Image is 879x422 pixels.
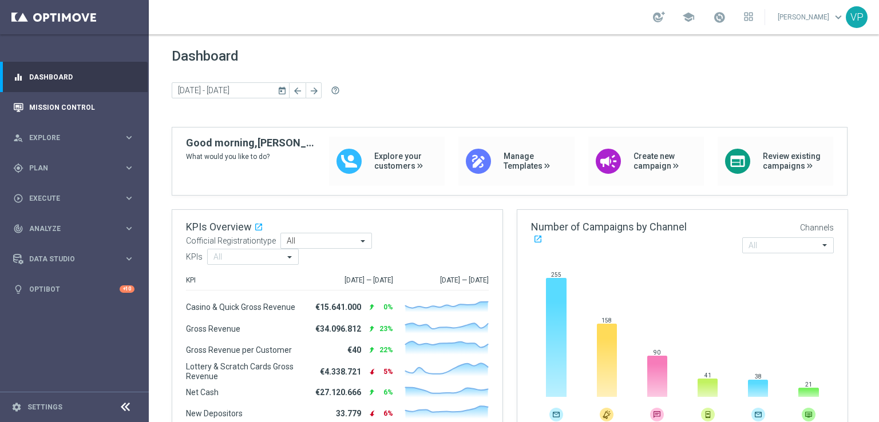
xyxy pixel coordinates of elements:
[29,134,124,141] span: Explore
[13,193,124,204] div: Execute
[13,133,124,143] div: Explore
[13,254,135,264] button: Data Studio keyboard_arrow_right
[13,285,135,294] button: lightbulb Optibot +10
[846,6,868,28] div: VP
[29,256,124,262] span: Data Studio
[124,132,134,143] i: keyboard_arrow_right
[13,254,124,264] div: Data Studio
[29,195,124,202] span: Execute
[27,404,62,411] a: Settings
[777,9,846,26] a: [PERSON_NAME]keyboard_arrow_down
[832,11,845,23] span: keyboard_arrow_down
[13,284,23,294] i: lightbulb
[124,162,134,173] i: keyboard_arrow_right
[13,194,135,203] button: play_circle_outline Execute keyboard_arrow_right
[13,133,135,142] button: person_search Explore keyboard_arrow_right
[13,73,135,82] button: equalizer Dashboard
[29,165,124,172] span: Plan
[13,72,23,82] i: equalizer
[13,193,23,204] i: play_circle_outline
[11,402,22,412] i: settings
[29,92,134,122] a: Mission Control
[682,11,695,23] span: school
[13,164,135,173] button: gps_fixed Plan keyboard_arrow_right
[124,223,134,234] i: keyboard_arrow_right
[29,62,134,92] a: Dashboard
[29,274,120,304] a: Optibot
[124,193,134,204] i: keyboard_arrow_right
[13,163,23,173] i: gps_fixed
[13,224,135,233] button: track_changes Analyze keyboard_arrow_right
[13,224,23,234] i: track_changes
[13,163,124,173] div: Plan
[29,225,124,232] span: Analyze
[124,253,134,264] i: keyboard_arrow_right
[13,103,135,112] button: Mission Control
[13,92,134,122] div: Mission Control
[13,224,124,234] div: Analyze
[13,62,134,92] div: Dashboard
[13,133,23,143] i: person_search
[120,285,134,293] div: +10
[13,274,134,304] div: Optibot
